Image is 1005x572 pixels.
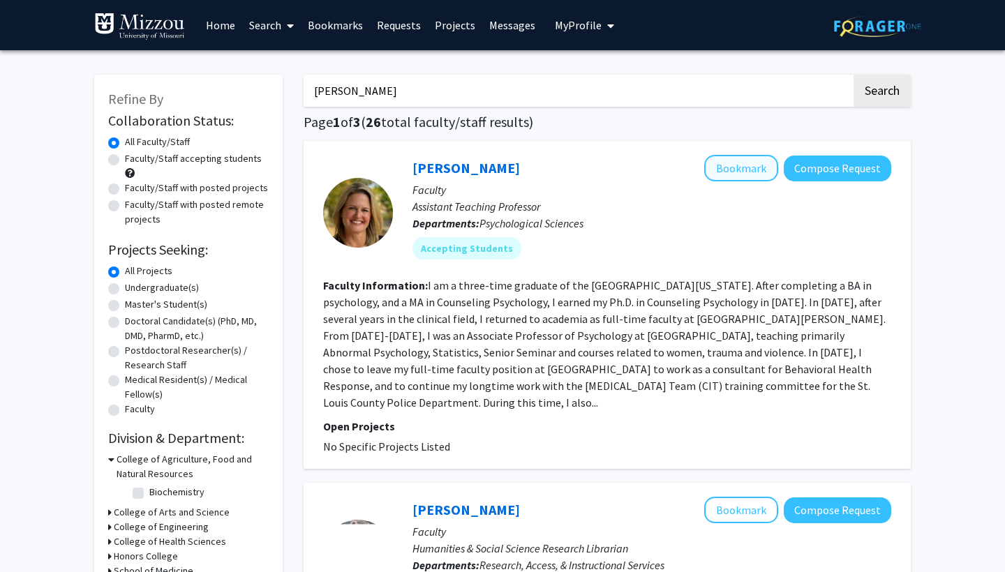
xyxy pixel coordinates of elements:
[125,372,269,402] label: Medical Resident(s) / Medical Fellow(s)
[242,1,301,50] a: Search
[108,241,269,258] h2: Projects Seeking:
[125,402,155,416] label: Faculty
[108,112,269,129] h2: Collaboration Status:
[704,155,778,181] button: Add Carrie Ellis-Kalton to Bookmarks
[10,509,59,562] iframe: Chat
[323,278,428,292] b: Faculty Information:
[412,540,891,557] p: Humanities & Social Science Research Librarian
[366,113,381,130] span: 26
[114,549,178,564] h3: Honors College
[333,113,341,130] span: 1
[114,534,226,549] h3: College of Health Sciences
[353,113,361,130] span: 3
[834,15,921,37] img: ForagerOne Logo
[125,135,190,149] label: All Faculty/Staff
[412,237,521,259] mat-chip: Accepting Students
[114,505,230,520] h3: College of Arts and Science
[108,90,163,107] span: Refine By
[412,198,891,215] p: Assistant Teaching Professor
[323,439,450,453] span: No Specific Projects Listed
[94,13,185,40] img: University of Missouri Logo
[784,497,891,523] button: Compose Request to Rachel Brekhus
[199,1,242,50] a: Home
[412,216,479,230] b: Departments:
[125,297,207,312] label: Master's Student(s)
[482,1,542,50] a: Messages
[125,314,269,343] label: Doctoral Candidate(s) (PhD, MD, DMD, PharmD, etc.)
[108,430,269,446] h2: Division & Department:
[428,1,482,50] a: Projects
[125,264,172,278] label: All Projects
[323,278,886,409] fg-read-more: I am a three-time graduate of the [GEOGRAPHIC_DATA][US_STATE]. After completing a BA in psycholog...
[479,216,583,230] span: Psychological Sciences
[784,156,891,181] button: Compose Request to Carrie Ellis-Kalton
[125,181,268,195] label: Faculty/Staff with posted projects
[114,520,209,534] h3: College of Engineering
[370,1,428,50] a: Requests
[125,280,199,295] label: Undergraduate(s)
[479,558,664,572] span: Research, Access, & Instructional Services
[125,343,269,372] label: Postdoctoral Researcher(s) / Research Staff
[117,452,269,481] h3: College of Agriculture, Food and Natural Resources
[412,181,891,198] p: Faculty
[125,197,269,227] label: Faculty/Staff with posted remote projects
[125,151,262,166] label: Faculty/Staff accepting students
[412,558,479,572] b: Departments:
[301,1,370,50] a: Bookmarks
[854,75,911,107] button: Search
[412,159,520,176] a: [PERSON_NAME]
[412,523,891,540] p: Faculty
[412,501,520,518] a: [PERSON_NAME]
[304,114,911,130] h1: Page of ( total faculty/staff results)
[704,497,778,523] button: Add Rachel Brekhus to Bookmarks
[323,418,891,435] p: Open Projects
[149,485,204,499] label: Biochemistry
[304,75,851,107] input: Search Keywords
[555,18,602,32] span: My Profile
